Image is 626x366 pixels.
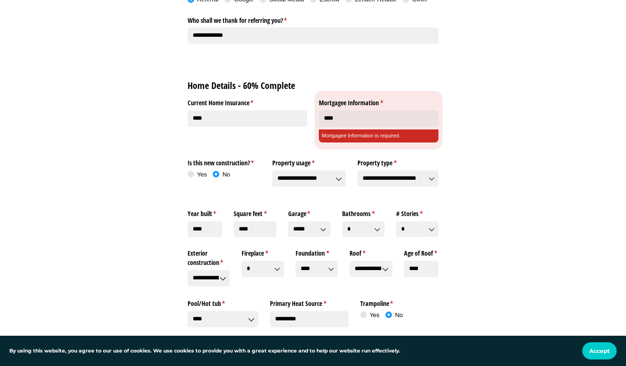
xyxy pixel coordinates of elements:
[270,296,349,308] label: Primary Heat Source
[188,156,261,168] legend: Is this new construction?
[396,206,438,218] label: # Stories
[589,347,610,354] span: Accept
[188,79,439,92] h2: Home Details - 60% Complete
[319,95,438,107] label: Mortgagee Information
[357,156,438,168] label: Property type
[222,171,230,178] span: No
[296,246,338,258] label: Foundation
[9,347,400,355] p: By using this website, you agree to our use of cookies. We use cookies to provide you with a grea...
[395,312,403,319] span: No
[188,13,439,25] label: Who shall we thank for referring you?
[188,95,307,107] label: Current Home Insurance
[272,156,346,168] label: Property usage
[360,296,439,308] legend: Trampoline
[197,171,207,178] span: Yes
[370,312,379,319] span: Yes
[404,246,439,258] label: Age of Roof
[350,246,392,258] label: Roof
[234,206,276,218] label: Square feet
[582,342,617,359] button: Accept
[242,246,284,258] label: Fireplace
[188,246,230,267] label: Exterior construction
[188,296,258,308] label: Pool/​Hot tub
[342,206,384,218] label: Bathrooms
[188,206,222,218] label: Year built
[319,129,438,142] div: Mortgagee Information is required.
[288,206,330,218] label: Garage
